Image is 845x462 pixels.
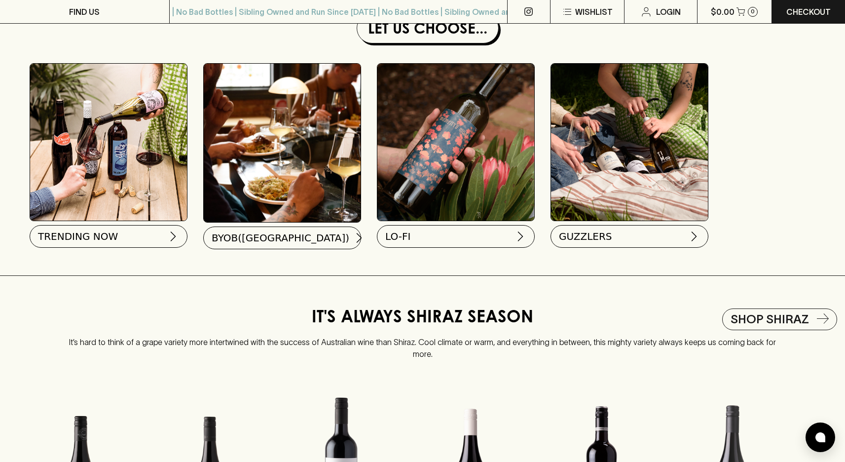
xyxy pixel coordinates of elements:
span: LO-FI [385,230,410,243]
img: chevron-right.svg [688,231,700,242]
p: It’s hard to think of a grape variety more intertwined with the success of Australian wine than S... [68,329,778,360]
span: BYOB([GEOGRAPHIC_DATA]) [212,231,349,245]
h5: Shop Shiraz [731,311,809,327]
img: chevron-right.svg [514,231,526,242]
img: chevron-right.svg [167,231,179,242]
a: Shop Shiraz [722,308,837,330]
p: FIND US [69,6,100,18]
span: GUZZLERS [559,230,612,243]
p: 0 [751,9,755,14]
img: Best Sellers [30,64,187,221]
h4: IT'S ALWAYS SHIRAZ SEASON [312,308,533,329]
button: GUZZLERS [551,225,708,248]
span: TRENDING NOW [38,230,118,243]
img: PACKS [551,64,708,221]
img: lofi_7376686939.gif [377,64,534,221]
button: LO-FI [377,225,535,248]
h1: Let Us Choose... [361,17,494,39]
img: bubble-icon [815,432,825,442]
button: TRENDING NOW [30,225,187,248]
p: $0.00 [711,6,735,18]
p: Checkout [786,6,831,18]
img: BYOB(angers) [204,64,361,222]
img: chevron-right.svg [353,232,365,244]
button: BYOB([GEOGRAPHIC_DATA]) [203,227,361,249]
p: Wishlist [575,6,613,18]
p: Login [656,6,681,18]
